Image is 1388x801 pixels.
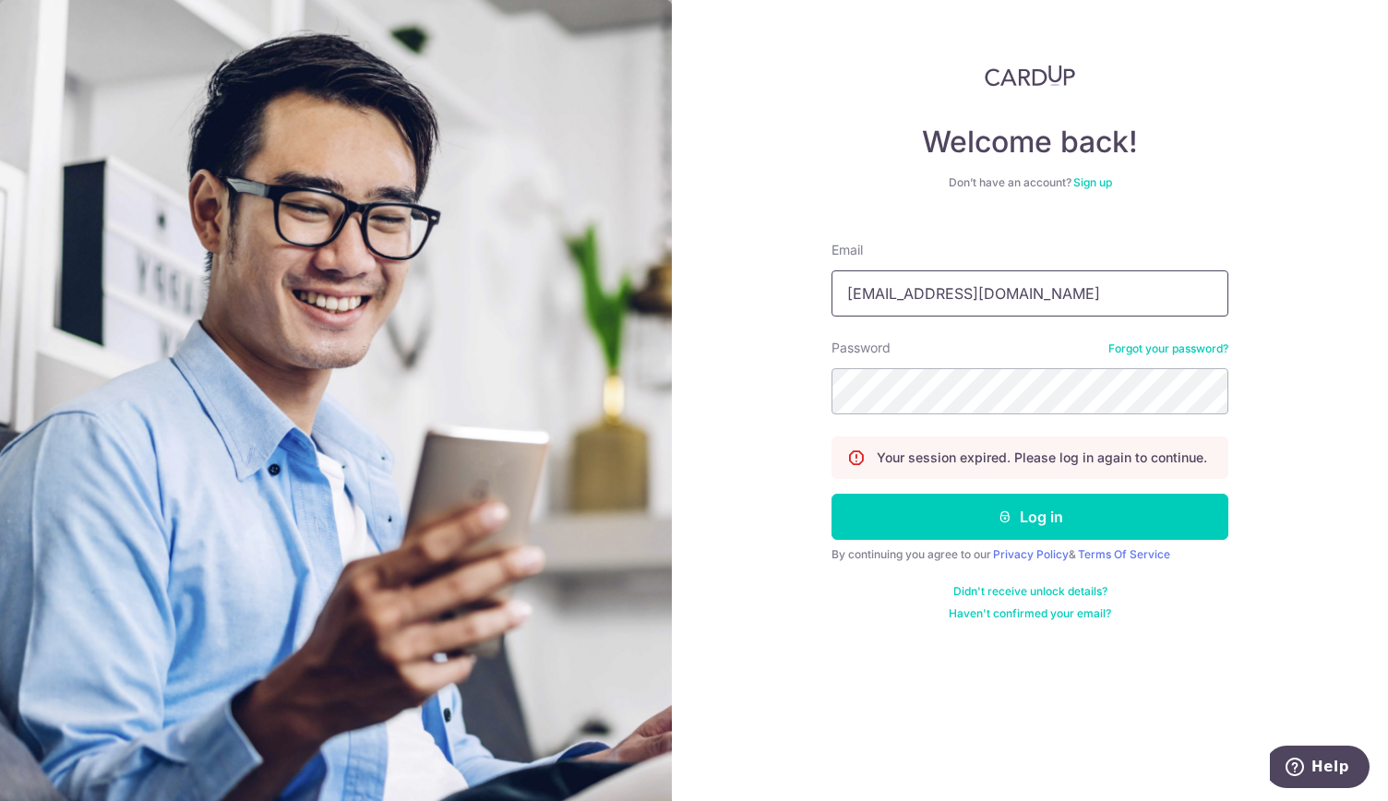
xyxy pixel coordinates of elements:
label: Password [832,339,891,357]
iframe: Opens a widget where you can find more information [1270,746,1370,792]
a: Forgot your password? [1108,341,1228,356]
div: Don’t have an account? [832,175,1228,190]
h4: Welcome back! [832,124,1228,161]
div: By continuing you agree to our & [832,547,1228,562]
a: Privacy Policy [993,547,1069,561]
label: Email [832,241,863,259]
a: Haven't confirmed your email? [949,606,1111,621]
p: Your session expired. Please log in again to continue. [877,448,1207,467]
a: Sign up [1073,175,1112,189]
a: Didn't receive unlock details? [953,584,1107,599]
input: Enter your Email [832,270,1228,317]
button: Log in [832,494,1228,540]
img: CardUp Logo [985,65,1075,87]
a: Terms Of Service [1078,547,1170,561]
